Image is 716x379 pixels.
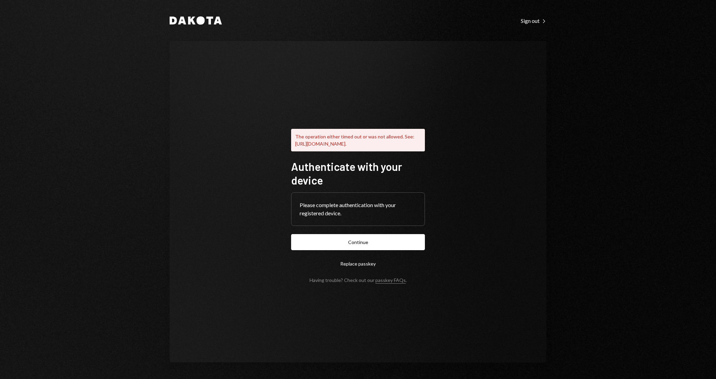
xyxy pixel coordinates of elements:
[300,201,416,217] div: Please complete authentication with your registered device.
[310,277,407,283] div: Having trouble? Check out our .
[291,256,425,272] button: Replace passkey
[291,129,425,151] div: The operation either timed out or was not allowed. See: [URL][DOMAIN_NAME].
[521,17,546,24] a: Sign out
[291,234,425,250] button: Continue
[375,277,406,284] a: passkey FAQs
[291,160,425,187] h1: Authenticate with your device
